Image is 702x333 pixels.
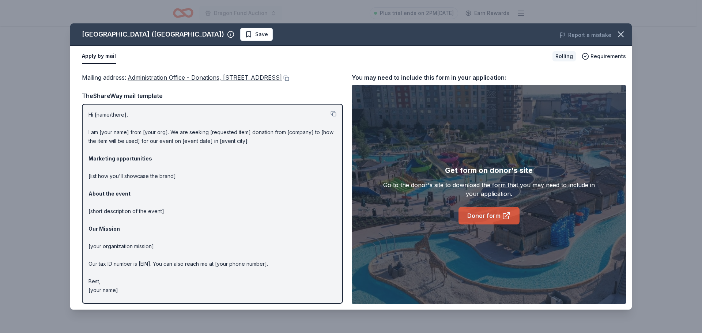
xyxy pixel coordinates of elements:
[88,226,120,232] strong: Our Mission
[88,155,152,162] strong: Marketing opportunities
[445,164,533,176] div: Get form on donor's site
[82,29,224,40] div: [GEOGRAPHIC_DATA] ([GEOGRAPHIC_DATA])
[352,73,626,82] div: You may need to include this form in your application:
[88,110,336,295] p: Hi [name/there], I am [your name] from [your org]. We are seeking [requested item] donation from ...
[255,30,268,39] span: Save
[590,52,626,61] span: Requirements
[88,190,131,197] strong: About the event
[582,52,626,61] button: Requirements
[240,28,273,41] button: Save
[379,181,599,198] div: Go to the donor's site to download the form that you may need to include in your application.
[552,51,576,61] div: Rolling
[458,207,520,224] a: Donor form
[128,74,282,81] span: Administration Office - Donations, [STREET_ADDRESS]
[559,31,611,39] button: Report a mistake
[82,73,343,82] div: Mailing address :
[82,49,116,64] button: Apply by mail
[82,91,343,101] div: TheShareWay mail template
